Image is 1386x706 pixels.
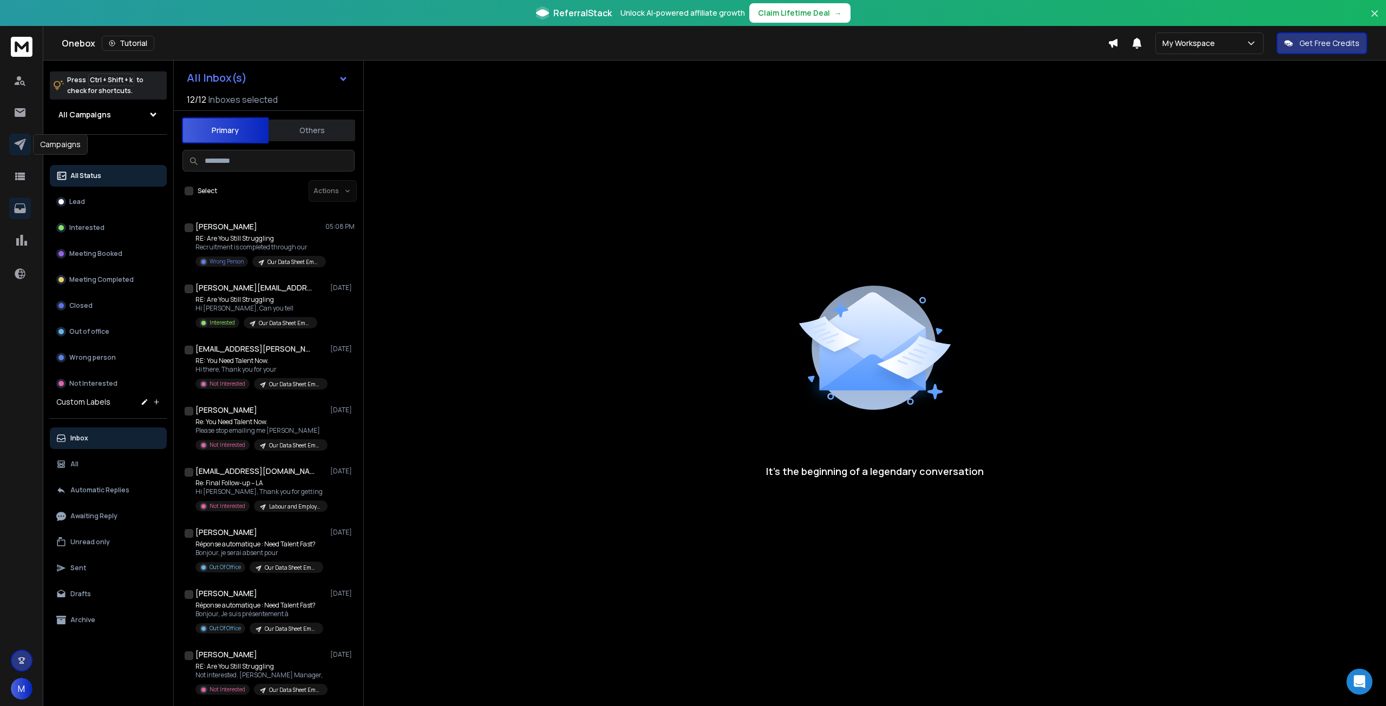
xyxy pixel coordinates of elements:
[330,406,355,414] p: [DATE]
[269,441,321,450] p: Our Data Sheet Email Campaign 2000
[210,319,235,327] p: Interested
[330,589,355,598] p: [DATE]
[210,502,245,510] p: Not Interested
[195,243,325,252] p: Recruitment is completed through our
[267,258,319,266] p: Our Data Sheet Email Campaign 2000
[11,678,32,700] button: M
[69,353,116,362] p: Wrong person
[50,453,167,475] button: All
[553,6,612,19] span: ReferralStack
[1368,6,1382,32] button: Close banner
[265,564,317,572] p: Our Data Sheet Email Campaign 2000
[195,649,257,660] h1: [PERSON_NAME]
[50,191,167,213] button: Lead
[195,549,323,557] p: Bonjour, je serai absent pour
[182,117,269,143] button: Primary
[50,557,167,579] button: Sent
[50,373,167,394] button: Not Interested
[195,426,325,435] p: Please stop emailing me [PERSON_NAME]
[195,487,325,496] p: Hi [PERSON_NAME], Thank you for getting
[195,405,257,415] h1: [PERSON_NAME]
[69,379,117,388] p: Not Interested
[195,601,323,610] p: Réponse automatique : Need Talent Fast?
[70,590,91,598] p: Drafts
[1162,38,1219,49] p: My Workspace
[70,460,79,469] p: All
[195,221,257,232] h1: [PERSON_NAME]
[1277,32,1367,54] button: Get Free Credits
[210,380,245,388] p: Not Interested
[269,686,321,694] p: Our Data Sheet Email Campaign 2000
[834,8,842,18] span: →
[195,527,257,538] h1: [PERSON_NAME]
[50,104,167,126] button: All Campaigns
[50,295,167,316] button: Closed
[208,93,278,106] h3: Inboxes selected
[195,466,315,477] h1: [EMAIL_ADDRESS][DOMAIN_NAME]
[69,249,122,258] p: Meeting Booked
[330,345,355,353] p: [DATE]
[50,583,167,605] button: Drafts
[50,243,167,265] button: Meeting Booked
[50,479,167,501] button: Automatic Replies
[210,624,241,632] p: Out Of Office
[187,93,206,106] span: 12 / 12
[195,588,257,599] h1: [PERSON_NAME]
[195,282,315,293] h1: [PERSON_NAME][EMAIL_ADDRESS][DOMAIN_NAME]
[269,380,321,388] p: Our Data Sheet Email Campaign 2000
[330,650,355,659] p: [DATE]
[58,109,111,120] h1: All Campaigns
[1346,669,1372,695] div: Open Intercom Messenger
[69,327,109,336] p: Out of office
[195,540,323,549] p: Réponse automatique : Need Talent Fast?
[269,118,355,142] button: Others
[195,365,325,374] p: Hi there, Thank you for your
[325,222,355,231] p: 05:08 PM
[70,616,95,624] p: Archive
[50,347,167,368] button: Wrong person
[766,464,984,479] p: It’s the beginning of a legendary conversation
[50,269,167,291] button: Meeting Completed
[195,662,325,671] p: RE: Are You Still Struggling
[50,165,167,187] button: All Status
[259,319,311,327] p: Our Data Sheet Email Campaign 2000
[195,234,325,243] p: RE: Are You Still Struggling
[195,344,315,354] h1: [EMAIL_ADDRESS][PERSON_NAME][DOMAIN_NAME]
[265,625,317,633] p: Our Data Sheet Email Campaign 2000
[198,187,217,195] label: Select
[56,397,110,407] h3: Custom Labels
[33,134,88,155] div: Campaigns
[195,295,317,304] p: RE: Are You Still Struggling
[70,512,117,520] p: Awaiting Reply
[749,3,851,23] button: Claim Lifetime Deal→
[70,564,86,572] p: Sent
[620,8,745,18] p: Unlock AI-powered affiliate growth
[1299,38,1359,49] p: Get Free Credits
[50,609,167,631] button: Archive
[62,36,1108,51] div: Onebox
[210,258,244,266] p: Wrong Person
[195,304,317,313] p: Hi [PERSON_NAME], Can you tell
[70,486,129,494] p: Automatic Replies
[70,538,110,546] p: Unread only
[330,467,355,476] p: [DATE]
[50,321,167,342] button: Out of office
[195,479,325,487] p: Re: Final Follow-up – LA
[50,427,167,449] button: Inbox
[195,357,325,365] p: RE: You Need Talent Now.
[187,72,247,83] h1: All Inbox(s)
[102,36,154,51] button: Tutorial
[210,563,241,571] p: Out Of Office
[195,610,323,618] p: Bonjour, Je suis présentement à
[50,505,167,527] button: Awaiting Reply
[210,441,245,449] p: Not Interested
[69,223,104,232] p: Interested
[195,671,325,679] p: Not interested. [PERSON_NAME] Manager,
[67,75,143,96] p: Press to check for shortcuts.
[50,217,167,239] button: Interested
[178,67,357,89] button: All Inbox(s)
[70,434,88,443] p: Inbox
[195,418,325,426] p: Re: You Need Talent Now.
